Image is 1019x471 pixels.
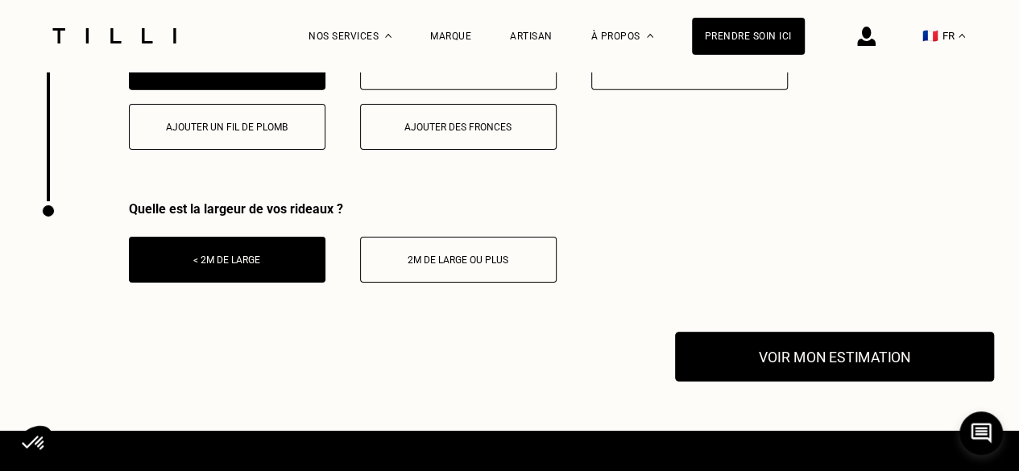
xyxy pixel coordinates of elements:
a: Artisan [510,31,553,42]
img: menu déroulant [959,34,965,38]
div: 2m de large ou plus [369,254,548,266]
img: Menu déroulant à propos [647,34,653,38]
button: 2m de large ou plus [360,237,557,283]
button: Ajouter un fil de plomb [129,104,325,150]
a: Prendre soin ici [692,18,805,55]
img: Menu déroulant [385,34,391,38]
button: Ajouter des fronces [360,104,557,150]
div: Ajouter un fil de plomb [138,122,317,133]
button: < 2m de large [129,237,325,283]
div: Ajouter des fronces [369,122,548,133]
a: Marque [430,31,471,42]
span: 🇫🇷 [922,28,938,43]
div: < 2m de large [138,254,317,266]
div: Quelle est la largeur de vos rideaux ? [129,201,557,217]
img: Logo du service de couturière Tilli [47,28,182,43]
img: icône connexion [857,27,876,46]
button: Voir mon estimation [675,332,994,382]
